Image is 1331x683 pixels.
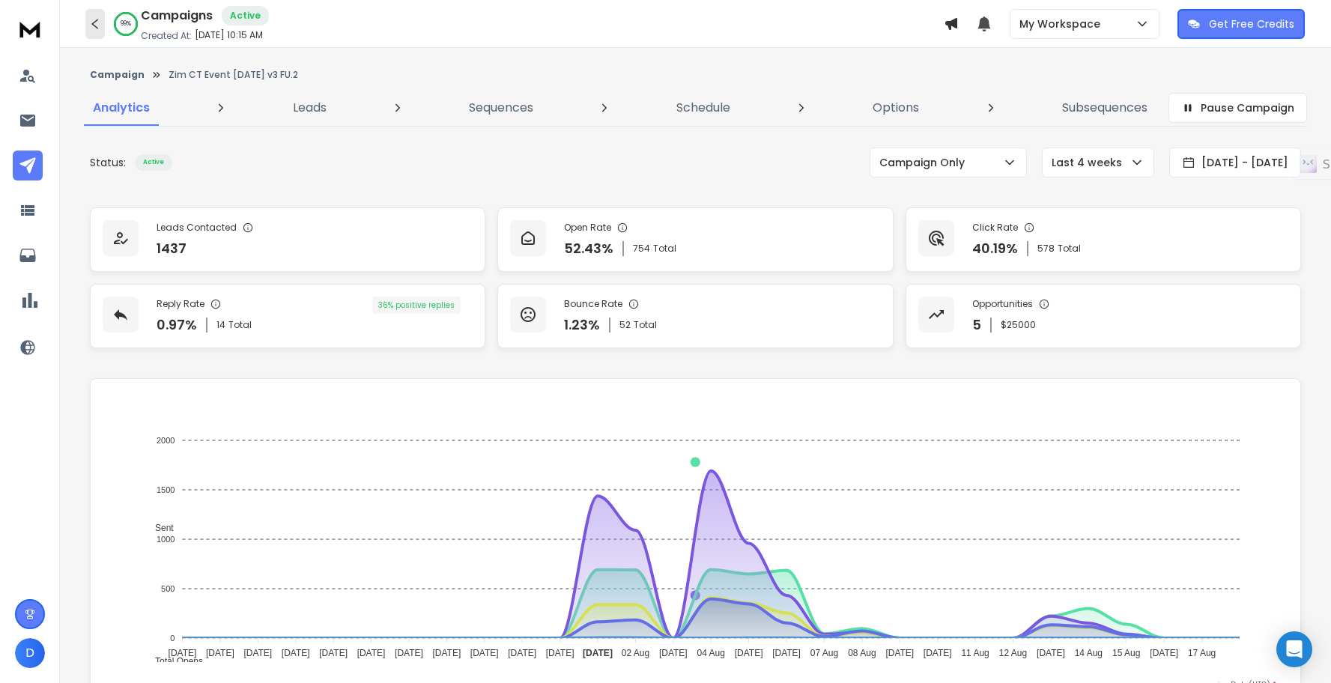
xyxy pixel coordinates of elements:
tspan: 1000 [157,535,175,544]
a: Leads Contacted1437 [90,207,485,272]
span: 14 [216,319,225,331]
p: [DATE] 10:15 AM [195,29,263,41]
tspan: [DATE] [508,648,536,658]
a: Leads [284,90,336,126]
tspan: [DATE] [282,648,310,658]
a: Options [864,90,928,126]
tspan: [DATE] [357,648,386,658]
p: 52.43 % [564,238,613,259]
a: Opportunities5$25000 [906,284,1301,348]
p: My Workspace [1019,16,1106,31]
p: 99 % [121,19,131,28]
p: Analytics [93,99,150,117]
p: Bounce Rate [564,298,622,310]
p: Last 4 weeks [1052,155,1128,170]
span: 754 [633,243,650,255]
tspan: 04 Aug [697,648,725,658]
p: 1437 [157,238,187,259]
span: Total Opens [144,656,203,667]
p: Created At: [141,30,192,42]
tspan: [DATE] [924,648,952,658]
button: [DATE] - [DATE] [1169,148,1301,177]
tspan: [DATE] [772,648,801,658]
img: logo [15,15,45,43]
tspan: 07 Aug [810,648,838,658]
button: Pause Campaign [1168,93,1307,123]
span: Total [1058,243,1081,255]
a: Open Rate52.43%754Total [497,207,893,272]
p: $ 25000 [1001,319,1036,331]
tspan: [DATE] [1150,648,1178,658]
button: D [15,638,45,668]
p: Get Free Credits [1209,16,1294,31]
p: Schedule [676,99,730,117]
div: Open Intercom Messenger [1276,631,1312,667]
tspan: [DATE] [470,648,499,658]
p: Leads [293,99,327,117]
p: Options [873,99,919,117]
tspan: 17 Aug [1188,648,1216,658]
a: Subsequences [1053,90,1156,126]
p: Opportunities [972,298,1033,310]
tspan: [DATE] [168,648,196,658]
tspan: [DATE] [206,648,234,658]
tspan: 2000 [157,436,175,445]
span: Total [228,319,252,331]
tspan: 1500 [157,485,175,494]
tspan: 15 Aug [1112,648,1140,658]
p: Campaign Only [879,155,971,170]
tspan: 02 Aug [622,648,649,658]
div: Active [135,154,172,171]
tspan: [DATE] [659,648,688,658]
span: 52 [619,319,631,331]
tspan: [DATE] [319,648,348,658]
span: 578 [1037,243,1055,255]
tspan: [DATE] [395,648,423,658]
p: 5 [972,315,981,336]
tspan: 12 Aug [999,648,1027,658]
a: Reply Rate0.97%14Total36% positive replies [90,284,485,348]
tspan: 0 [170,634,175,643]
a: Analytics [84,90,159,126]
p: Click Rate [972,222,1018,234]
span: Total [653,243,676,255]
tspan: 11 Aug [962,648,989,658]
a: Bounce Rate1.23%52Total [497,284,893,348]
tspan: [DATE] [1037,648,1065,658]
p: Leads Contacted [157,222,237,234]
a: Click Rate40.19%578Total [906,207,1301,272]
p: Open Rate [564,222,611,234]
p: Reply Rate [157,298,204,310]
button: Get Free Credits [1177,9,1305,39]
p: 40.19 % [972,238,1018,259]
p: Zim CT Event [DATE] v3 FU.2 [169,69,298,81]
tspan: [DATE] [735,648,763,658]
p: 0.97 % [157,315,197,336]
span: Sent [144,523,174,533]
tspan: [DATE] [243,648,272,658]
tspan: [DATE] [583,648,613,658]
tspan: [DATE] [432,648,461,658]
h1: Campaigns [141,7,213,25]
div: 36 % positive replies [372,297,461,314]
a: Schedule [667,90,739,126]
p: Sequences [469,99,533,117]
tspan: 14 Aug [1075,648,1103,658]
button: Campaign [90,69,145,81]
p: Subsequences [1062,99,1147,117]
tspan: 500 [161,584,175,593]
a: Sequences [460,90,542,126]
tspan: [DATE] [546,648,574,658]
p: 1.23 % [564,315,600,336]
tspan: [DATE] [885,648,914,658]
span: Total [634,319,657,331]
tspan: 08 Aug [848,648,876,658]
p: Status: [90,155,126,170]
div: Active [222,6,269,25]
